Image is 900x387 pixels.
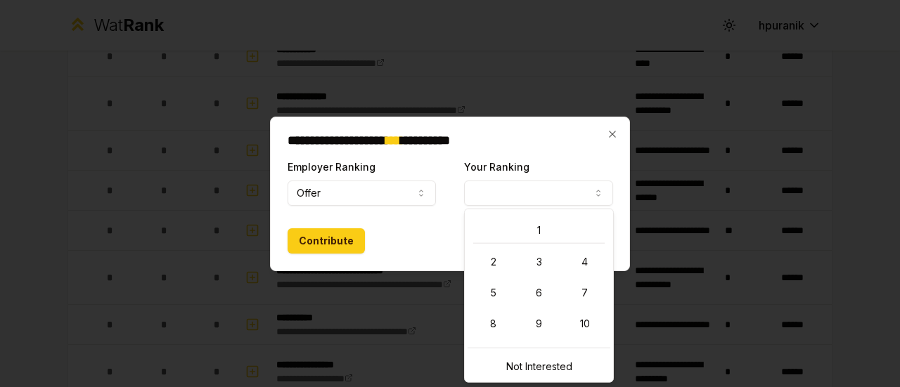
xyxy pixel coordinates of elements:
button: Contribute [288,228,365,254]
span: 5 [491,286,496,300]
span: Not Interested [506,360,572,374]
span: 8 [490,317,496,331]
span: 3 [536,255,542,269]
span: 2 [491,255,496,269]
span: 9 [536,317,542,331]
span: 7 [581,286,588,300]
span: 6 [536,286,542,300]
span: 4 [581,255,588,269]
span: 1 [537,223,541,237]
span: 10 [580,317,590,331]
label: Employer Ranking [288,161,375,173]
label: Your Ranking [464,161,529,173]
